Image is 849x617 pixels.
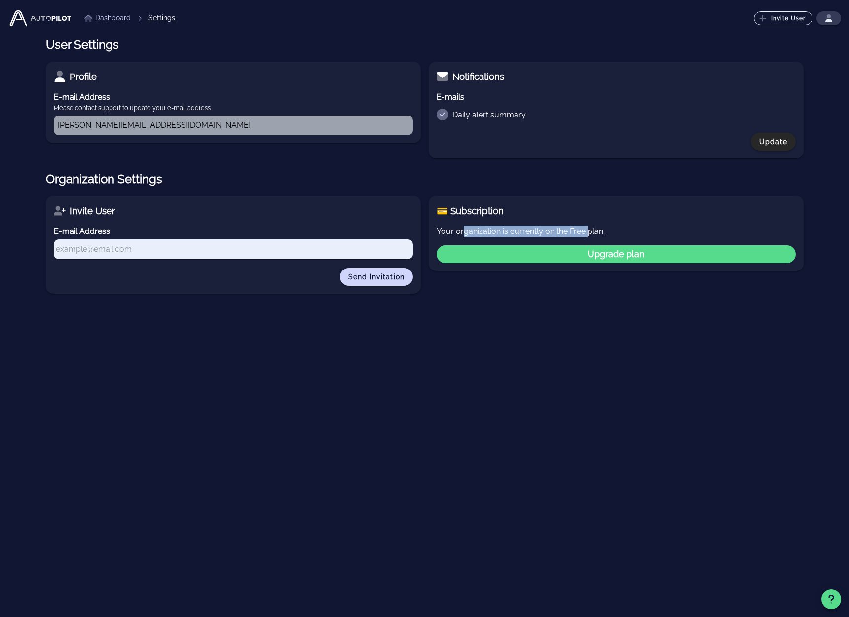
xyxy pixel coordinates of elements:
[340,268,413,286] button: Send invitation
[761,14,806,22] span: Invite User
[84,13,131,23] a: Dashboard
[46,170,804,188] h2: Organization Settings
[46,36,119,54] h2: User Settings
[452,109,526,121] label: Daily alert summary
[54,242,413,256] input: example@email.com
[452,70,504,83] h3: Notifications
[70,204,115,218] h3: Invite User
[54,91,413,103] h4: E-mail Address
[8,8,73,28] img: Autopilot
[751,133,796,151] button: Update
[754,11,812,25] button: Invite User
[437,204,504,218] h3: 💳 Subscription
[437,91,796,103] h4: E-mails
[54,103,413,113] small: Please contact support to update your e-mail address
[437,226,796,237] p: Your organization is currently on the Free plan.
[821,589,841,609] button: Support
[54,226,413,237] h4: E-mail Address
[437,245,796,263] button: Upgrade plan
[759,138,788,146] span: Update
[70,70,97,83] h3: Profile
[348,273,405,281] span: Send invitation
[148,13,175,23] div: Settings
